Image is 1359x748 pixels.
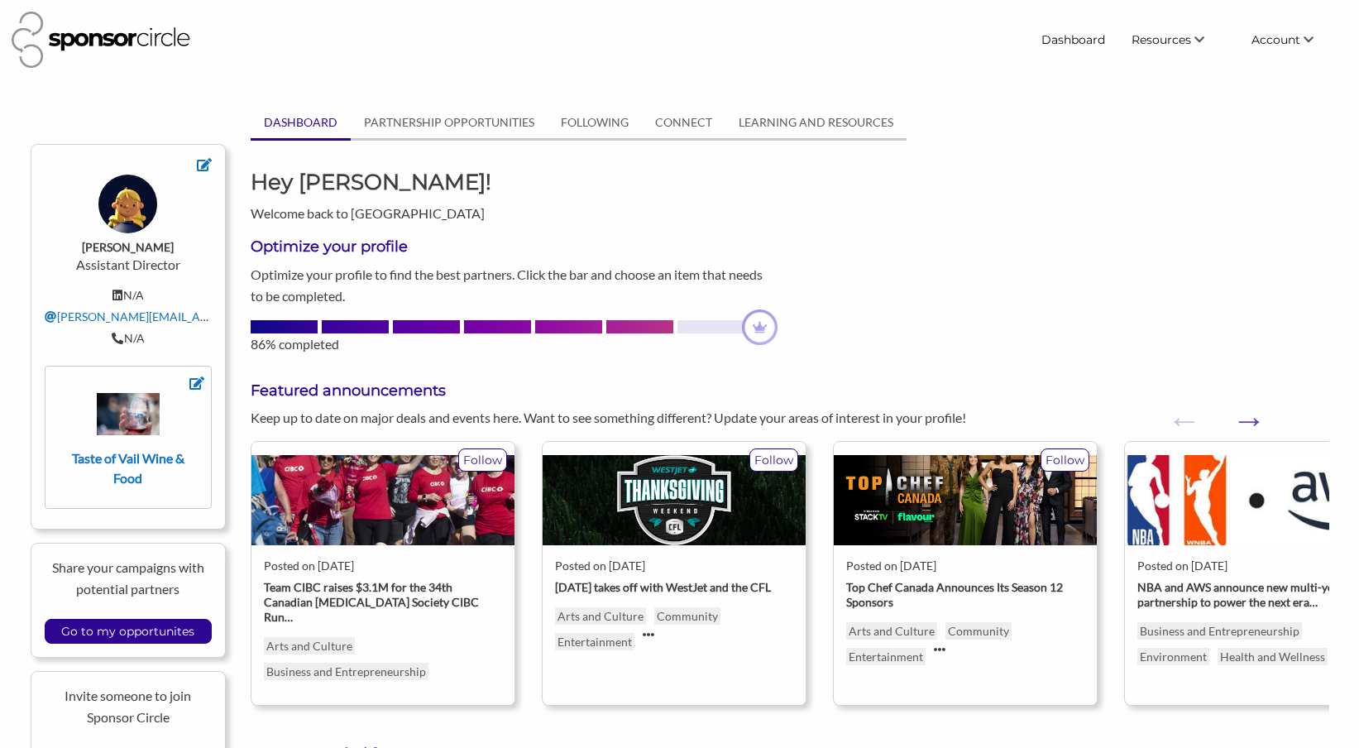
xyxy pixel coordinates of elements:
[251,107,351,138] a: DASHBOARD
[750,449,797,471] p: Follow
[1137,622,1302,640] p: Business and Entrepreneurship
[12,12,190,68] img: Sponsor Circle Logo
[742,309,778,345] img: dashboard-profile-progress-crown-a4ad1e52.png
[53,620,203,643] input: Go to my opportunites
[642,107,725,138] a: CONNECT
[45,175,213,352] div: Assistant Director
[1137,580,1344,609] strong: NBA and AWS announce new multi-year partnership to power the next era …
[264,580,479,624] strong: Team CIBC raises $3.1M for the 34th Canadian [MEDICAL_DATA] Society CIBC Run …
[846,580,1063,609] strong: Top Chef Canada Announces Its Season 12 Sponsors
[543,455,806,545] img: xlbo1lwbb9m8zk305gkw.webp
[834,455,1097,545] img: chvjtuar3r2hy5phfnhm.jpg
[251,334,778,354] div: 86% completed
[251,167,501,197] h1: Hey [PERSON_NAME]!
[555,559,793,573] div: Posted on [DATE]
[1218,648,1328,665] p: Health and Wellness
[45,309,344,324] a: [PERSON_NAME][EMAIL_ADDRESS][DOMAIN_NAME]
[945,622,1012,640] p: Community
[846,622,937,640] p: Arts and Culture
[1041,449,1089,471] p: Follow
[1028,25,1118,55] a: Dashboard
[846,648,926,665] p: Entertainment
[846,559,1084,573] div: Posted on [DATE]
[1137,648,1209,665] p: Environment
[654,607,720,625] p: Community
[264,637,355,654] a: Arts and Culture
[459,449,506,471] p: Follow
[72,450,184,486] strong: Taste of Vail Wine & Food
[264,559,502,573] div: Posted on [DATE]
[1118,25,1238,55] li: Resources
[238,167,514,223] div: Welcome back to [GEOGRAPHIC_DATA]
[82,240,174,254] strong: [PERSON_NAME]
[45,557,213,599] p: Share your campaigns with potential partners
[123,288,144,302] span: N/A
[264,663,428,680] a: Business and Entrepreneurship
[238,408,1065,428] div: Keep up to date on major deals and events here. Want to see something different? Update your area...
[45,685,213,727] p: Invite someone to join Sponsor Circle
[1167,404,1184,420] button: Previous
[548,107,642,138] a: FOLLOWING
[251,237,778,257] h3: Optimize your profile
[45,331,213,346] div: N/A
[1232,404,1248,420] button: Next
[65,393,192,486] a: Taste of Vail Wine & Food
[1132,32,1191,47] span: Resources
[97,393,160,435] img: mwiswplivkzio2bpr2el
[555,607,646,625] p: Arts and Culture
[351,107,548,138] a: PARTNERSHIP OPPORTUNITIES
[251,381,1328,401] h3: Featured announcements
[725,107,907,138] a: LEARNING AND RESOURCES
[555,580,771,594] strong: [DATE] takes off with WestJet and the CFL
[1251,32,1300,47] span: Account
[555,633,634,650] p: Entertainment
[251,455,514,545] img: CIBC_Team_CIBC_raises__3_1M_for_the_34th_Canadian_Cancer_Society.jpg
[251,264,778,306] p: Optimize your profile to find the best partners. Click the bar and choose an item that needs to b...
[98,175,157,233] img: ToyFaces_Colored_BG_12_damgws
[1238,25,1347,55] li: Account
